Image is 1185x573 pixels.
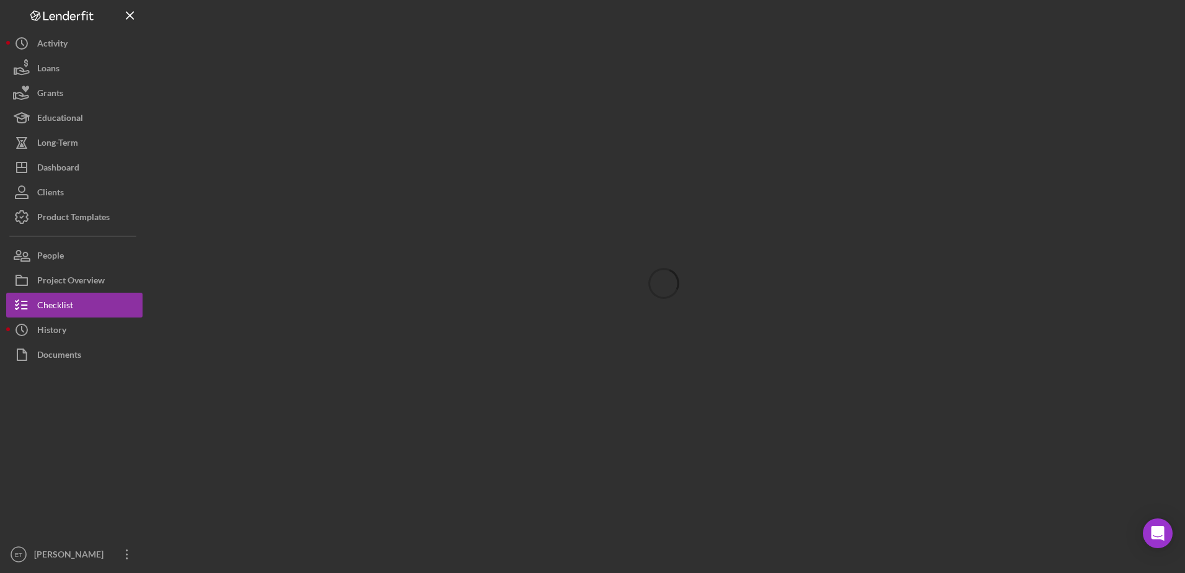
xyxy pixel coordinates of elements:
div: Activity [37,31,68,59]
button: Grants [6,81,143,105]
div: People [37,243,64,271]
button: Long-Term [6,130,143,155]
button: ET[PERSON_NAME] [6,542,143,567]
div: Educational [37,105,83,133]
button: Documents [6,342,143,367]
div: Grants [37,81,63,109]
button: History [6,318,143,342]
button: Dashboard [6,155,143,180]
div: Dashboard [37,155,79,183]
div: Open Intercom Messenger [1143,518,1173,548]
button: Product Templates [6,205,143,229]
text: ET [15,551,22,558]
div: Documents [37,342,81,370]
button: Activity [6,31,143,56]
button: Educational [6,105,143,130]
button: Checklist [6,293,143,318]
div: Loans [37,56,59,84]
div: Clients [37,180,64,208]
button: Loans [6,56,143,81]
div: Product Templates [37,205,110,233]
button: Clients [6,180,143,205]
button: Project Overview [6,268,143,293]
button: People [6,243,143,268]
div: Project Overview [37,268,105,296]
div: [PERSON_NAME] [31,542,112,570]
div: Long-Term [37,130,78,158]
div: Checklist [37,293,73,321]
div: History [37,318,66,345]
